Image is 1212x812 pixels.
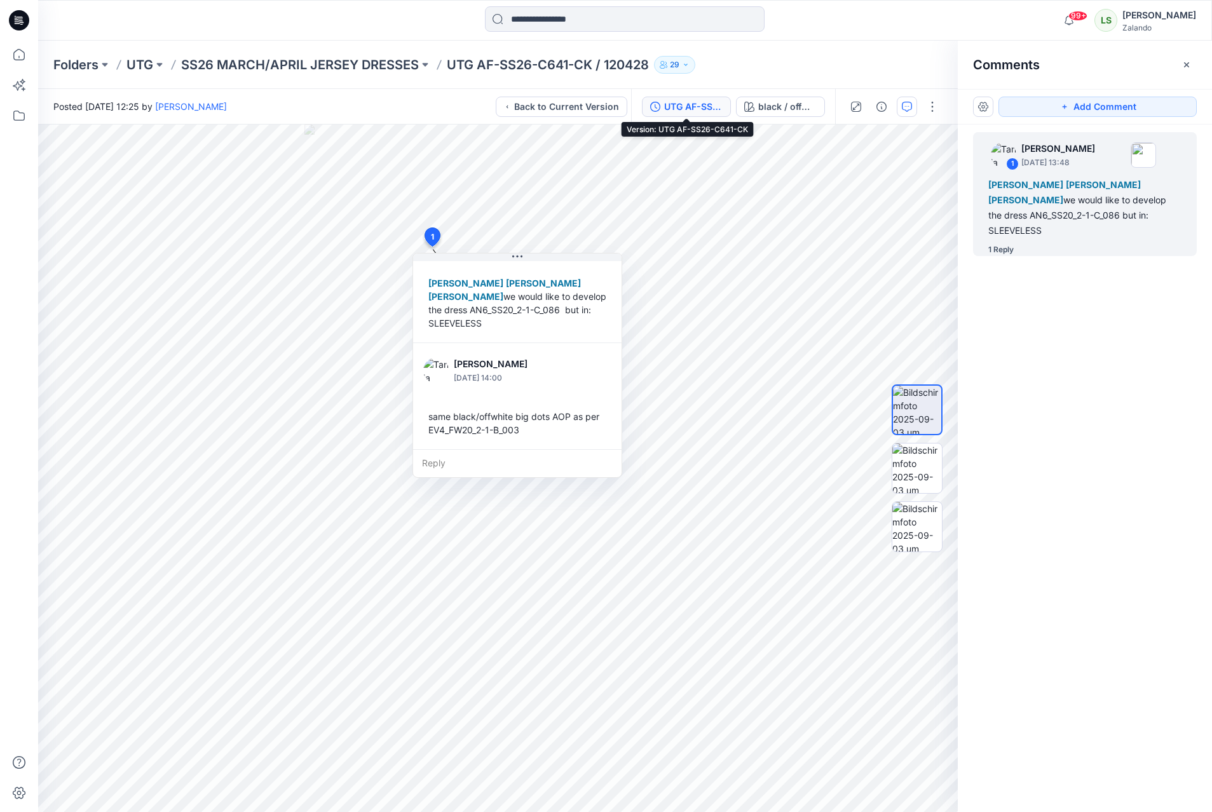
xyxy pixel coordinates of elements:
img: Bildschirmfoto 2025-09-03 um 12.39.55 [892,502,942,551]
div: Zalando [1122,23,1196,32]
p: 29 [670,58,679,72]
a: Folders [53,56,99,74]
img: Bildschirmfoto 2025-09-03 um 12.25.48 [893,386,941,434]
p: [PERSON_NAME] [454,356,557,372]
span: [PERSON_NAME] [988,179,1063,190]
div: black / offwhite dots [758,100,817,114]
button: Details [871,97,892,117]
span: [PERSON_NAME] [988,194,1063,205]
div: we would like to develop the dress AN6_SS20_2-1-C_086 but in: SLEEVELESS [423,271,611,335]
p: [PERSON_NAME] [1021,141,1095,156]
span: Posted [DATE] 12:25 by [53,100,227,113]
p: [DATE] 13:48 [1021,156,1095,169]
button: 29 [654,56,695,74]
img: Tania Baumeister-Hanff [423,358,449,383]
img: Tania Baumeister-Hanff [991,142,1016,168]
button: Back to Current Version [496,97,627,117]
div: 1 Reply [988,243,1014,256]
span: 1 [431,231,434,243]
div: Reply [413,449,622,477]
div: same black/offwhite big dots AOP as per EV4_FW20_2-1-B_003 [423,405,611,442]
div: [PERSON_NAME] [1122,8,1196,23]
span: 99+ [1068,11,1087,21]
span: [PERSON_NAME] [1066,179,1141,190]
div: LS [1094,9,1117,32]
div: 1 [1006,158,1019,170]
a: UTG [126,56,153,74]
p: [DATE] 14:00 [454,372,557,384]
p: UTG AF-SS26-C641-CK / 120428 [447,56,649,74]
a: SS26 MARCH/APRIL JERSEY DRESSES [181,56,419,74]
img: Bildschirmfoto 2025-09-03 um 12.26.03 [892,443,942,493]
span: [PERSON_NAME] [428,278,503,288]
a: [PERSON_NAME] [155,101,227,112]
h2: Comments [973,57,1040,72]
div: UTG AF-SS26-C641-CK [664,100,723,114]
div: we would like to develop the dress AN6_SS20_2-1-C_086 but in: SLEEVELESS [988,177,1181,238]
button: UTG AF-SS26-C641-CK [642,97,731,117]
button: black / offwhite dots [736,97,825,117]
button: Add Comment [998,97,1197,117]
span: [PERSON_NAME] [506,278,581,288]
span: [PERSON_NAME] [428,291,503,302]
